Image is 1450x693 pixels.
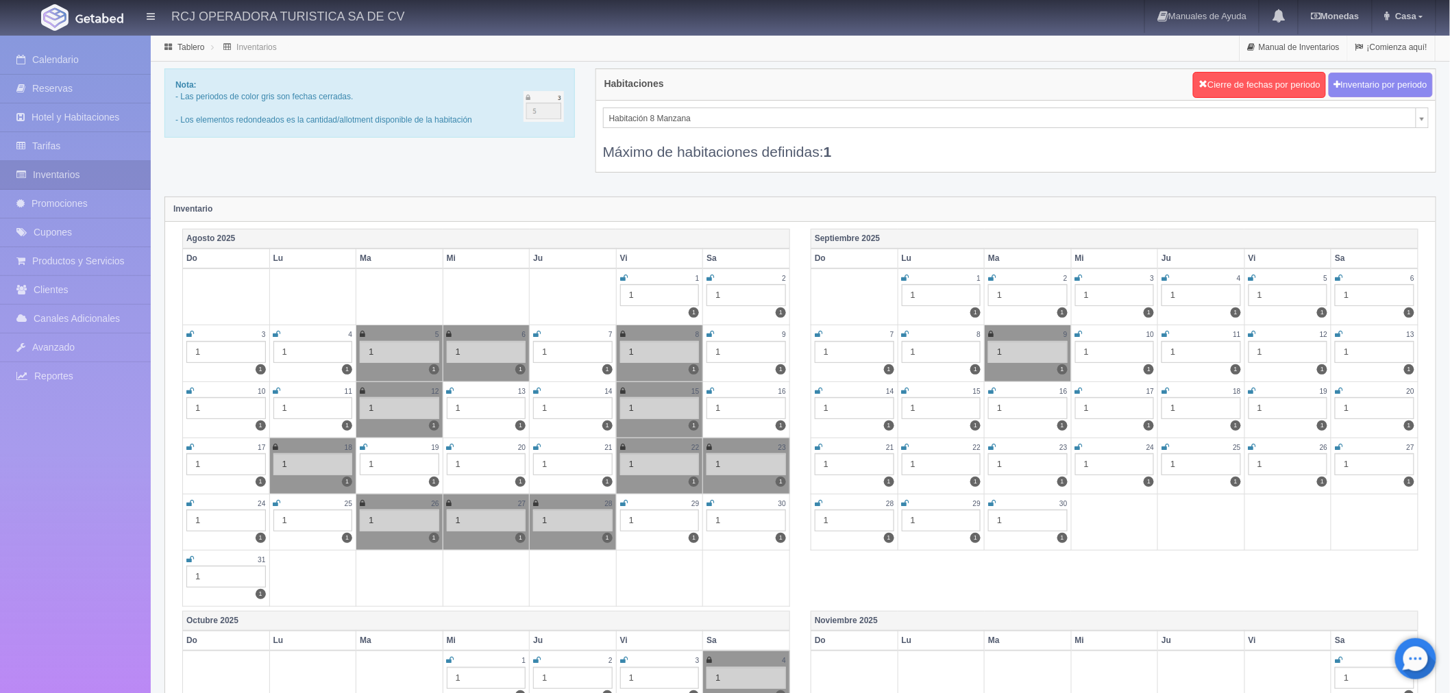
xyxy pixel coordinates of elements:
div: 1 [186,397,266,419]
small: 26 [1320,444,1327,451]
th: Vi [616,631,703,651]
th: Ma [985,249,1072,268]
div: 1 [620,397,700,419]
div: 1 [533,341,613,363]
div: 1 [902,509,981,531]
th: Ju [530,249,617,268]
small: 21 [886,444,894,451]
small: 17 [258,444,265,451]
th: Lu [269,631,356,651]
small: 8 [696,331,700,338]
th: Ju [1158,249,1245,268]
label: 1 [970,477,981,487]
small: 26 [431,500,439,507]
small: 5 [435,331,439,338]
label: 1 [776,364,786,375]
label: 1 [602,533,613,543]
small: 9 [782,331,786,338]
label: 1 [429,533,439,543]
div: 1 [1335,397,1414,419]
th: Octubre 2025 [183,612,790,631]
div: 1 [360,509,439,531]
b: Nota: [175,80,197,90]
small: 24 [1146,444,1154,451]
small: 29 [973,500,981,507]
th: Septiembre 2025 [811,229,1418,249]
th: Sa [1331,249,1418,268]
div: 1 [988,397,1068,419]
label: 1 [1144,307,1154,318]
small: 16 [1059,388,1067,395]
small: 30 [778,500,786,507]
small: 31 [258,556,265,564]
small: 28 [604,500,612,507]
label: 1 [1057,533,1068,543]
div: 1 [1075,284,1155,306]
div: 1 [1335,341,1414,363]
div: 1 [273,509,353,531]
div: 1 [815,509,894,531]
div: 1 [1249,453,1328,475]
div: 1 [815,453,894,475]
a: Habitación 8 Manzana [603,108,1429,128]
label: 1 [970,533,981,543]
label: 1 [1404,364,1414,375]
div: 1 [1162,397,1241,419]
th: Lu [269,249,356,268]
label: 1 [342,364,352,375]
button: Inventario por periodo [1329,73,1433,98]
label: 1 [1404,477,1414,487]
th: Do [183,631,270,651]
label: 1 [1404,307,1414,318]
small: 13 [518,388,526,395]
button: Cierre de fechas por periodo [1193,72,1326,98]
label: 1 [515,364,526,375]
label: 1 [429,364,439,375]
div: 1 [1162,341,1241,363]
small: 15 [691,388,699,395]
small: 12 [1320,331,1327,338]
label: 1 [602,477,613,487]
div: 1 [620,667,700,689]
label: 1 [1144,477,1154,487]
label: 1 [515,420,526,431]
small: 29 [691,500,699,507]
small: 9 [1064,331,1068,338]
small: 22 [691,444,699,451]
th: Mi [1071,249,1158,268]
label: 1 [1317,477,1327,487]
div: 1 [1249,397,1328,419]
label: 1 [1231,364,1241,375]
label: 1 [602,364,613,375]
small: 1 [696,275,700,282]
span: Casa [1392,11,1416,21]
small: 11 [345,388,352,395]
small: 15 [973,388,981,395]
div: 1 [533,397,613,419]
div: 1 [988,453,1068,475]
label: 1 [776,307,786,318]
th: Do [811,249,898,268]
label: 1 [776,477,786,487]
label: 1 [1404,420,1414,431]
small: 8 [976,331,981,338]
small: 7 [890,331,894,338]
b: 1 [824,144,832,160]
th: Ju [1158,631,1245,651]
th: Vi [616,249,703,268]
label: 1 [1057,364,1068,375]
th: Do [183,249,270,268]
label: 1 [1057,477,1068,487]
label: 1 [1317,364,1327,375]
div: 1 [815,397,894,419]
th: Sa [1331,631,1418,651]
small: 3 [696,657,700,664]
th: Lu [898,249,985,268]
label: 1 [256,420,266,431]
small: 5 [1324,275,1328,282]
div: 1 [988,284,1068,306]
a: ¡Comienza aquí! [1348,34,1435,61]
label: 1 [689,420,699,431]
small: 20 [518,444,526,451]
img: Getabed [41,4,69,31]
